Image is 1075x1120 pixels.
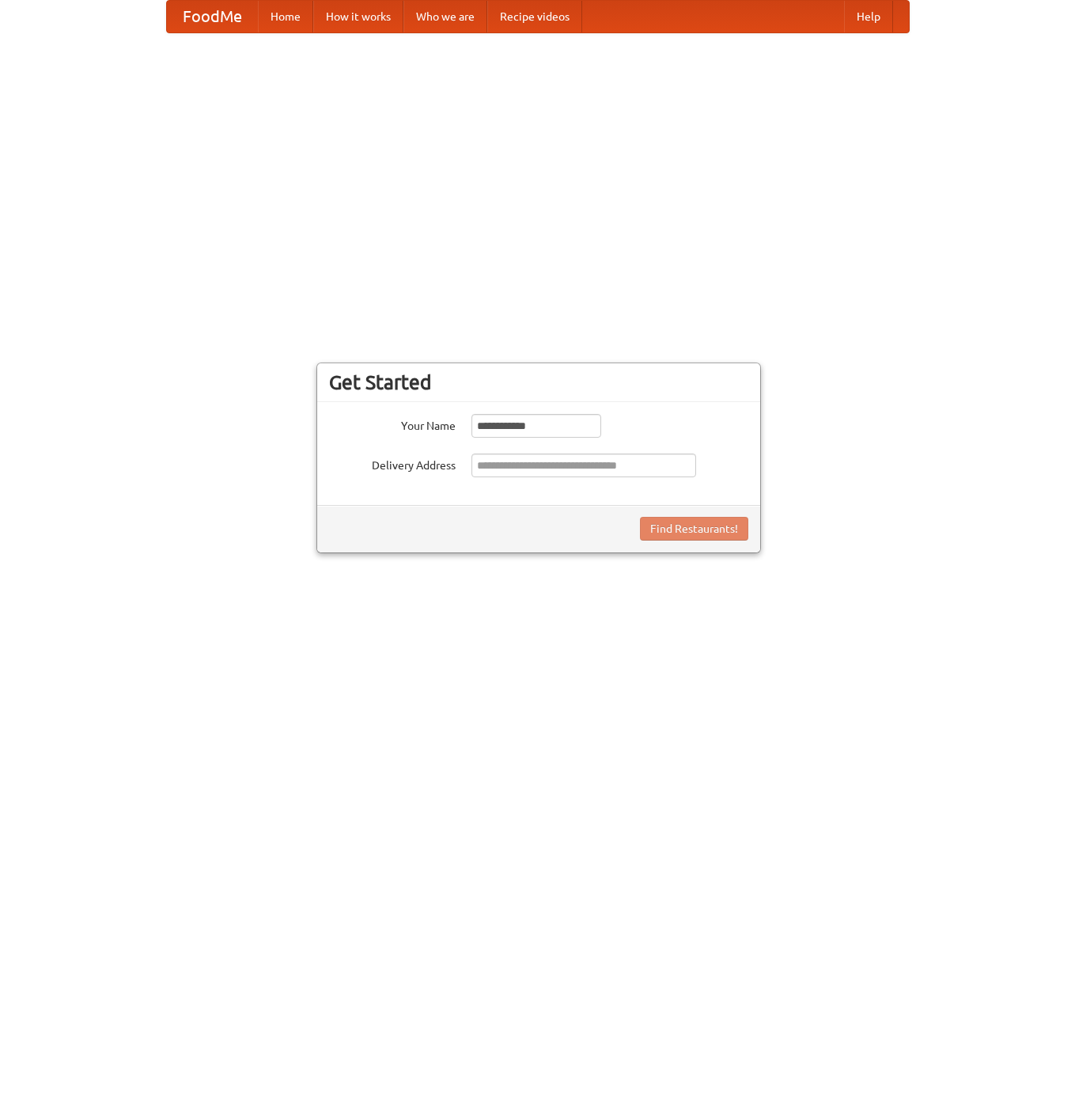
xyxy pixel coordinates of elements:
a: Who we are [403,1,487,32]
a: How it works [313,1,403,32]
label: Your Name [329,414,456,434]
h3: Get Started [329,370,748,394]
a: FoodMe [167,1,258,32]
label: Delivery Address [329,454,456,473]
button: Find Restaurants! [640,517,748,541]
a: Home [258,1,313,32]
a: Recipe videos [487,1,582,32]
a: Help [844,1,893,32]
